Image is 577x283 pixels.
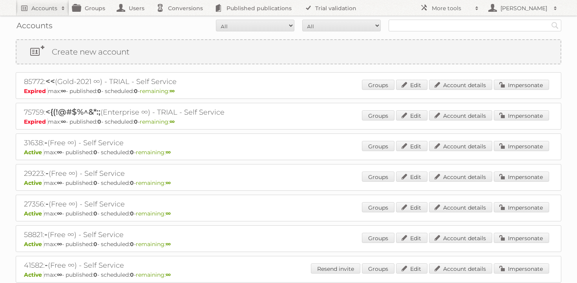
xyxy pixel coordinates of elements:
a: Edit [396,172,427,182]
strong: 0 [97,118,101,125]
strong: ∞ [57,241,62,248]
span: <{(!@#$%^&*:; [46,107,100,117]
strong: ∞ [57,271,62,278]
h2: 31638: (Free ∞) - Self Service [24,138,299,148]
h2: 41582: (Free ∞) - Self Service [24,260,299,270]
strong: 0 [130,271,134,278]
a: Groups [362,202,394,212]
span: Active [24,241,44,248]
p: max: - published: - scheduled: - [24,88,553,95]
span: - [46,199,49,208]
span: remaining: [140,88,175,95]
p: max: - published: - scheduled: - [24,271,553,278]
span: Active [24,149,44,156]
h2: 58821: (Free ∞) - Self Service [24,230,299,240]
strong: 0 [93,241,97,248]
span: remaining: [136,271,171,278]
span: remaining: [140,118,175,125]
a: Resend invite [311,263,360,274]
p: max: - published: - scheduled: - [24,179,553,186]
strong: ∞ [170,88,175,95]
strong: ∞ [57,210,62,217]
span: - [44,230,47,239]
strong: ∞ [61,118,66,125]
strong: ∞ [166,241,171,248]
a: Create new account [16,40,561,64]
a: Impersonate [494,202,549,212]
strong: 0 [134,118,138,125]
strong: 0 [93,210,97,217]
strong: ∞ [57,179,62,186]
a: Account details [429,110,492,121]
strong: 0 [93,149,97,156]
a: Impersonate [494,233,549,243]
a: Groups [362,233,394,243]
a: Account details [429,263,492,274]
span: - [46,168,49,178]
span: remaining: [136,149,171,156]
strong: ∞ [166,149,171,156]
a: Groups [362,263,394,274]
span: Expired [24,88,48,95]
span: Active [24,271,44,278]
strong: 0 [130,179,134,186]
a: Edit [396,263,427,274]
a: Impersonate [494,141,549,151]
h2: 85772: (Gold-2021 ∞) - TRIAL - Self Service [24,77,299,87]
strong: 0 [93,179,97,186]
strong: ∞ [166,179,171,186]
a: Groups [362,141,394,151]
strong: ∞ [61,88,66,95]
span: Expired [24,118,48,125]
a: Impersonate [494,172,549,182]
strong: 0 [97,88,101,95]
strong: 0 [130,210,134,217]
span: Active [24,210,44,217]
span: remaining: [136,210,171,217]
a: Groups [362,172,394,182]
a: Impersonate [494,80,549,90]
a: Edit [396,202,427,212]
strong: 0 [130,149,134,156]
h2: 75759: (Enterprise ∞) - TRIAL - Self Service [24,107,299,117]
strong: 0 [134,88,138,95]
p: max: - published: - scheduled: - [24,149,553,156]
a: Edit [396,233,427,243]
a: Impersonate [494,110,549,121]
p: max: - published: - scheduled: - [24,210,553,217]
strong: ∞ [57,149,62,156]
a: Account details [429,141,492,151]
a: Groups [362,80,394,90]
a: Edit [396,80,427,90]
a: Account details [429,233,492,243]
strong: 0 [93,271,97,278]
strong: ∞ [170,118,175,125]
span: remaining: [136,241,171,248]
span: Active [24,179,44,186]
strong: ∞ [166,210,171,217]
h2: 29223: (Free ∞) - Self Service [24,168,299,179]
h2: Accounts [31,4,57,12]
span: - [44,138,47,147]
span: << [46,77,55,86]
span: remaining: [136,179,171,186]
a: Account details [429,202,492,212]
strong: 0 [130,241,134,248]
span: - [45,260,48,270]
h2: More tools [432,4,471,12]
a: Groups [362,110,394,121]
a: Edit [396,110,427,121]
a: Account details [429,172,492,182]
p: max: - published: - scheduled: - [24,241,553,248]
strong: ∞ [166,271,171,278]
a: Impersonate [494,263,549,274]
h2: 27356: (Free ∞) - Self Service [24,199,299,209]
h2: [PERSON_NAME] [498,4,550,12]
a: Account details [429,80,492,90]
p: max: - published: - scheduled: - [24,118,553,125]
input: Search [549,20,561,31]
a: Edit [396,141,427,151]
